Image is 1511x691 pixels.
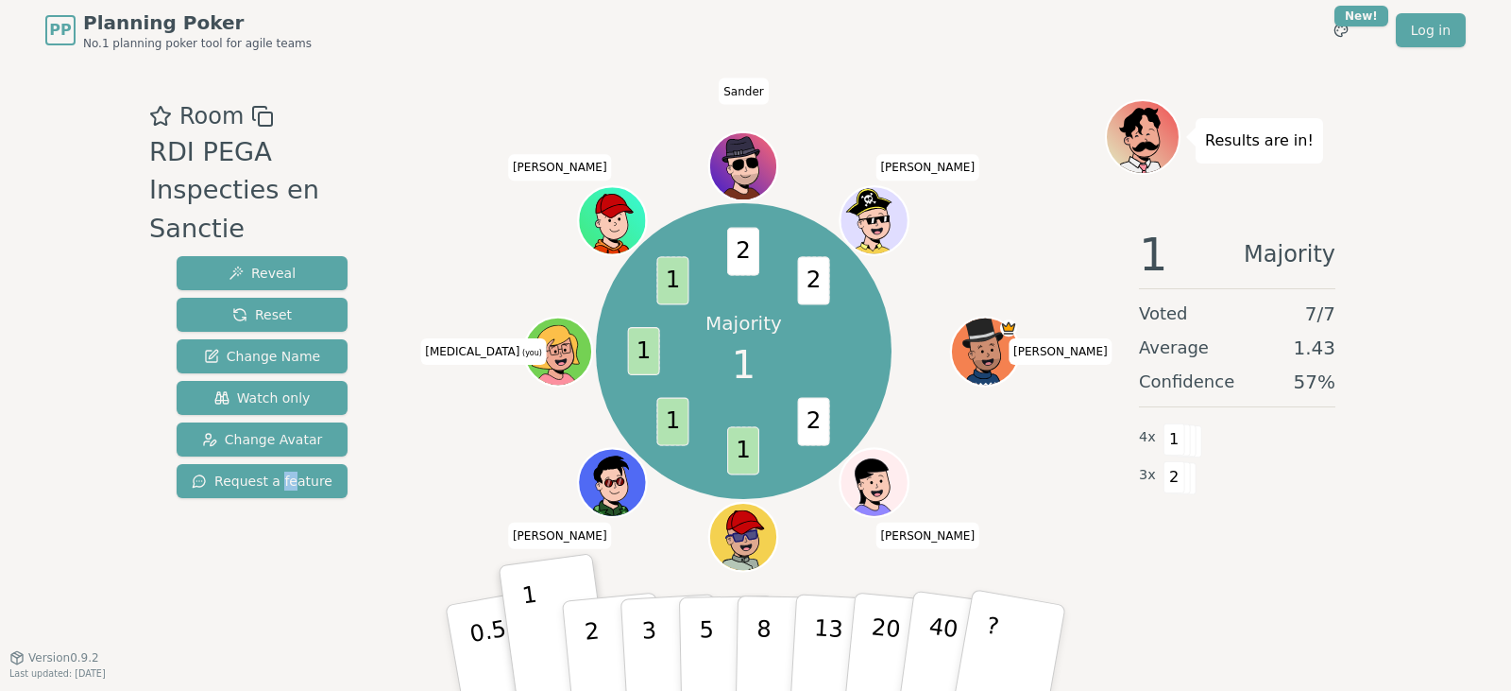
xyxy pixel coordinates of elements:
[875,154,979,181] span: Click to change your name
[1163,461,1185,493] span: 2
[28,650,99,665] span: Version 0.9.2
[177,298,348,332] button: Reset
[9,650,99,665] button: Version0.9.2
[1163,423,1185,456] span: 1
[526,320,590,384] button: Click to change your avatar
[1294,369,1335,395] span: 57 %
[177,256,348,290] button: Reveal
[9,668,106,679] span: Last updated: [DATE]
[798,398,830,446] span: 2
[1396,13,1466,47] a: Log in
[149,133,382,249] div: RDI PEGA Inspecties en Sanctie
[83,9,312,36] span: Planning Poker
[204,347,320,366] span: Change Name
[420,338,547,365] span: Click to change your name
[1139,465,1156,486] span: 3 x
[49,19,71,42] span: PP
[1139,369,1234,395] span: Confidence
[628,327,660,375] span: 1
[1293,335,1335,361] span: 1.43
[1139,427,1156,448] span: 4 x
[1305,301,1335,327] span: 7 / 7
[1324,13,1358,47] button: New!
[508,523,612,549] span: Click to change your name
[1009,338,1112,365] span: Click to change your name
[875,523,979,549] span: Click to change your name
[192,472,332,491] span: Request a feature
[719,78,769,104] span: Click to change your name
[177,381,348,415] button: Watch only
[1244,232,1335,277] span: Majority
[1139,335,1209,361] span: Average
[177,339,348,373] button: Change Name
[1139,232,1168,277] span: 1
[657,398,689,446] span: 1
[202,430,323,449] span: Change Avatar
[519,349,542,357] span: (you)
[149,99,172,133] button: Add as favourite
[177,423,348,457] button: Change Avatar
[520,581,549,684] p: 1
[214,389,311,407] span: Watch only
[177,464,348,498] button: Request a feature
[657,257,689,305] span: 1
[45,9,312,51] a: PPPlanning PokerNo.1 planning poker tool for agile teams
[1334,6,1388,26] div: New!
[232,305,292,324] span: Reset
[727,427,759,475] span: 1
[229,264,296,283] span: Reveal
[798,257,830,305] span: 2
[727,228,759,276] span: 2
[705,310,782,337] p: Majority
[732,337,755,393] span: 1
[1139,301,1188,327] span: Voted
[179,99,244,133] span: Room
[1000,320,1017,337] span: Patrick is the host
[508,154,612,181] span: Click to change your name
[1205,128,1314,154] p: Results are in!
[83,36,312,51] span: No.1 planning poker tool for agile teams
